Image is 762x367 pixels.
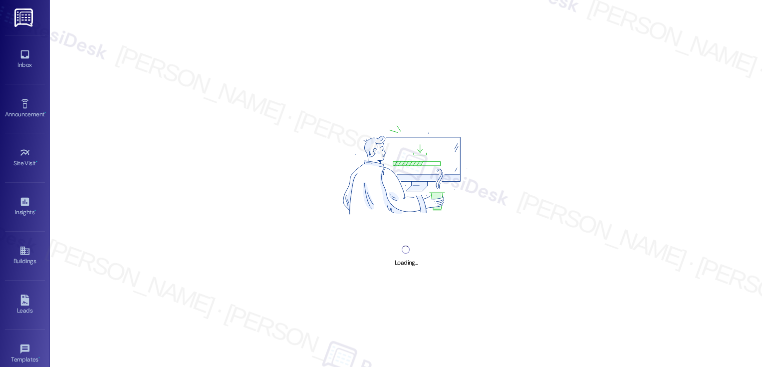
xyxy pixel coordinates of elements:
a: Site Visit • [5,144,45,171]
span: • [36,158,37,165]
span: • [44,109,46,116]
a: Leads [5,292,45,319]
div: Loading... [395,258,417,268]
span: • [38,355,40,362]
span: • [34,207,36,214]
a: Inbox [5,46,45,73]
img: ResiDesk Logo [14,8,35,27]
a: Buildings [5,242,45,269]
a: Insights • [5,193,45,220]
